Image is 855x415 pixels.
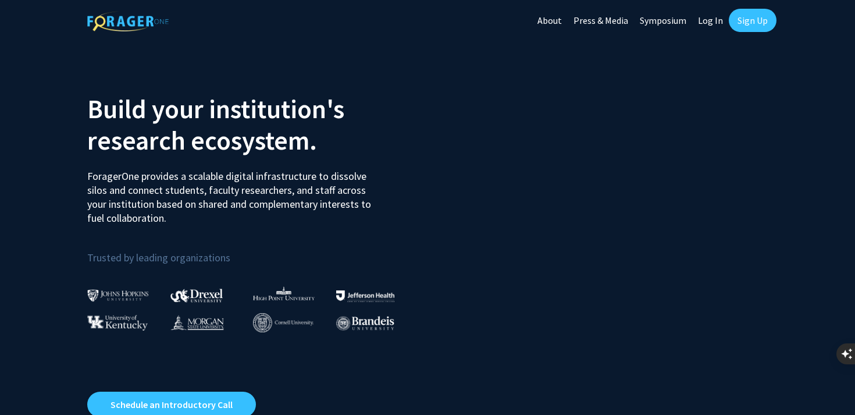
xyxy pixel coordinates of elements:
[170,289,223,302] img: Drexel University
[87,11,169,31] img: ForagerOne Logo
[729,9,776,32] a: Sign Up
[87,93,419,156] h2: Build your institution's research ecosystem.
[87,161,379,225] p: ForagerOne provides a scalable digital infrastructure to dissolve silos and connect students, fac...
[170,315,224,330] img: Morgan State University
[87,315,148,331] img: University of Kentucky
[336,290,394,302] img: Thomas Jefferson University
[253,286,315,300] img: High Point University
[87,289,149,302] img: Johns Hopkins University
[336,316,394,331] img: Brandeis University
[87,235,419,267] p: Trusted by leading organizations
[253,313,313,332] img: Cornell University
